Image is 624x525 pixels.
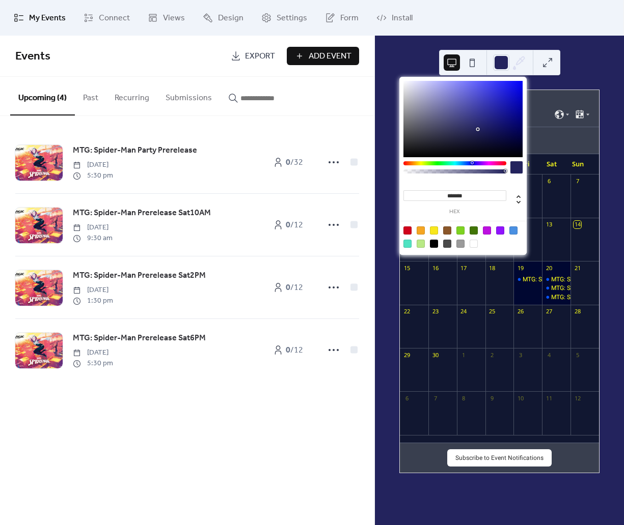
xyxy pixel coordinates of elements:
[277,12,307,24] span: Settings
[517,351,524,359] div: 3
[10,77,75,115] button: Upcoming (4)
[545,264,553,272] div: 20
[73,332,206,345] a: MTG: Spider-Man Prerelease Sat6PM
[75,77,106,114] button: Past
[73,269,206,282] a: MTG: Spider-Man Prerelease Sat2PM
[106,77,157,114] button: Recurring
[574,308,581,315] div: 28
[456,240,465,248] div: #9B9B9B
[76,4,138,32] a: Connect
[431,308,439,315] div: 23
[73,144,197,157] span: MTG: Spider-Man Party Prerelease
[574,178,581,185] div: 7
[73,207,211,220] a: MTG: Spider-Man Prerelease Sat10AM
[431,394,439,402] div: 7
[403,240,412,248] div: #50E3C2
[430,226,438,235] div: #F8E71C
[262,216,313,234] a: 0/12
[460,351,468,359] div: 1
[403,351,411,359] div: 29
[545,308,553,315] div: 27
[574,394,581,402] div: 12
[403,308,411,315] div: 22
[403,264,411,272] div: 15
[523,275,616,284] div: MTG: Spider-Man Party Prerelease
[286,344,303,357] span: / 12
[517,308,524,315] div: 26
[286,282,303,294] span: / 12
[489,394,496,402] div: 9
[309,50,351,63] span: Add Event
[517,394,524,402] div: 10
[73,170,113,181] span: 5:30 pm
[6,4,73,32] a: My Events
[417,226,425,235] div: #F5A623
[73,207,211,219] span: MTG: Spider-Man Prerelease Sat10AM
[545,351,553,359] div: 4
[542,275,571,284] div: MTG: Spider-Man Prerelease Sat10AM
[262,153,313,171] a: 0/32
[489,264,496,272] div: 18
[403,226,412,235] div: #D0021B
[157,77,220,114] button: Submissions
[73,222,113,233] span: [DATE]
[340,12,359,24] span: Form
[286,155,290,170] b: 0
[254,4,315,32] a: Settings
[140,4,193,32] a: Views
[430,240,438,248] div: #000000
[317,4,366,32] a: Form
[223,47,283,65] a: Export
[574,221,581,228] div: 14
[73,285,113,296] span: [DATE]
[545,221,553,228] div: 13
[245,50,275,63] span: Export
[369,4,420,32] a: Install
[447,449,552,466] button: Subscribe to Event Notifications
[73,160,113,170] span: [DATE]
[286,157,303,169] span: / 32
[489,351,496,359] div: 2
[460,394,468,402] div: 8
[565,154,591,174] div: Sun
[443,226,451,235] div: #8B572A
[73,358,113,369] span: 5:30 pm
[545,394,553,402] div: 11
[286,342,290,358] b: 0
[403,209,506,215] label: hex
[460,264,468,272] div: 17
[262,278,313,297] a: 0/12
[15,45,50,68] span: Events
[513,275,542,284] div: MTG: Spider-Man Party Prerelease
[287,47,359,65] button: Add Event
[417,240,425,248] div: #B8E986
[509,226,518,235] div: #4A90E2
[489,308,496,315] div: 25
[73,347,113,358] span: [DATE]
[470,226,478,235] div: #417505
[73,270,206,282] span: MTG: Spider-Man Prerelease Sat2PM
[73,144,197,157] a: MTG: Spider-Man Party Prerelease
[460,308,468,315] div: 24
[538,154,564,174] div: Sat
[470,240,478,248] div: #FFFFFF
[443,240,451,248] div: #4A4A4A
[542,284,571,293] div: MTG: Spider-Man Prerelease Sat2PM
[73,296,113,306] span: 1:30 pm
[431,351,439,359] div: 30
[262,341,313,359] a: 0/12
[29,12,66,24] span: My Events
[73,233,113,244] span: 9:30 am
[392,12,413,24] span: Install
[545,178,553,185] div: 6
[496,226,504,235] div: #9013FE
[195,4,251,32] a: Design
[99,12,130,24] span: Connect
[542,293,571,302] div: MTG: Spider-Man Prerelease Sat6PM
[456,226,465,235] div: #7ED321
[574,264,581,272] div: 21
[403,394,411,402] div: 6
[163,12,185,24] span: Views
